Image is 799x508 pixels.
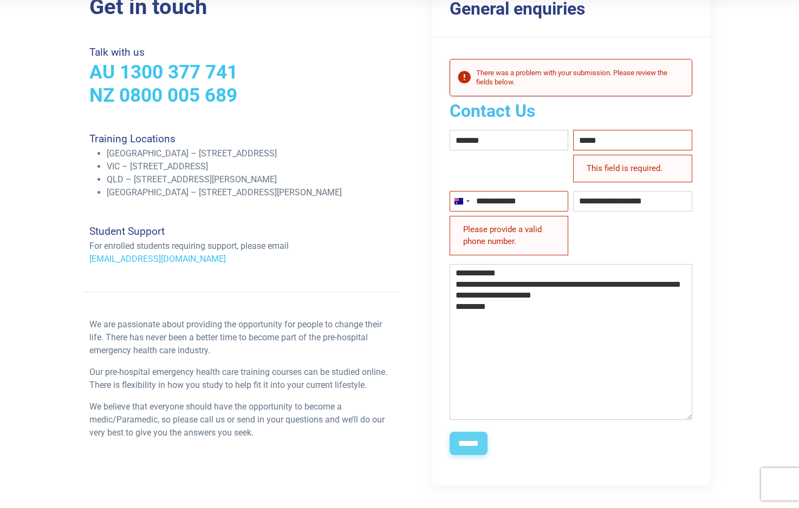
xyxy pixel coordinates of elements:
[89,366,393,392] p: Our pre-hospital emergency health care training courses can be studied online. There is flexibili...
[107,160,393,173] li: VIC – [STREET_ADDRESS]
[107,147,393,160] li: [GEOGRAPHIC_DATA] – [STREET_ADDRESS]
[476,68,684,87] h2: There was a problem with your submission. Please review the fields below.
[89,318,393,357] p: We are passionate about providing the opportunity for people to change their life. There has neve...
[573,155,692,182] div: This field is required.
[89,254,226,264] a: [EMAIL_ADDRESS][DOMAIN_NAME]
[89,46,393,58] h4: Talk with us
[89,61,238,83] a: AU 1300 377 741
[107,186,393,199] li: [GEOGRAPHIC_DATA] – [STREET_ADDRESS][PERSON_NAME]
[89,400,393,439] p: We believe that everyone should have the opportunity to become a medic/Paramedic, so please call ...
[450,216,569,255] div: Please provide a valid phone number.
[450,101,693,121] h2: Contact Us
[89,133,393,145] h4: Training Locations
[89,240,393,253] p: For enrolled students requiring support, please email
[107,173,393,186] li: QLD – [STREET_ADDRESS][PERSON_NAME]
[89,84,237,107] a: NZ 0800 005 689
[450,192,473,211] button: Selected country
[89,225,393,237] h4: Student Support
